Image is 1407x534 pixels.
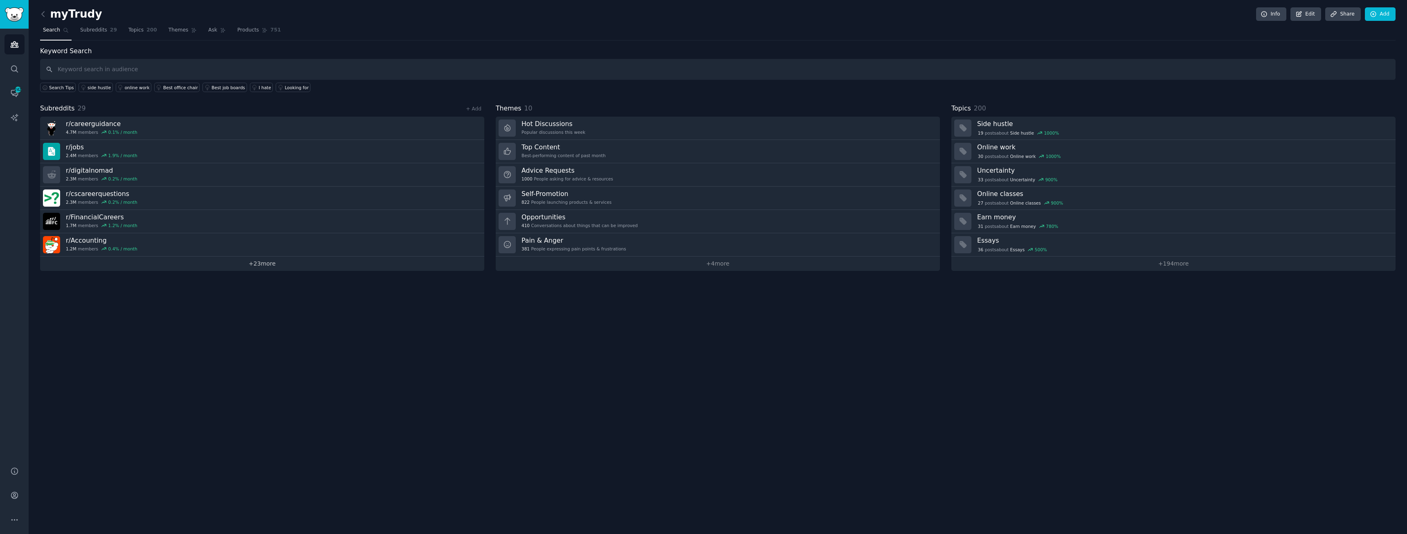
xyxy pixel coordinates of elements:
h3: Hot Discussions [521,119,585,128]
h3: r/ careerguidance [66,119,137,128]
span: Essays [1010,247,1025,252]
span: 10 [524,104,533,112]
a: +23more [40,257,484,271]
img: Accounting [43,236,60,253]
a: r/digitalnomad2.3Mmembers0.2% / month [40,163,484,187]
a: +4more [496,257,940,271]
div: People expressing pain points & frustrations [521,246,626,252]
span: 200 [146,27,157,34]
img: jobs [43,143,60,160]
a: Hot DiscussionsPopular discussions this week [496,117,940,140]
span: 2.4M [66,153,76,158]
h3: Essays [977,236,1390,245]
span: Topics [128,27,144,34]
a: Share [1325,7,1360,21]
span: 822 [521,199,530,205]
div: 1.9 % / month [108,153,137,158]
h3: Side hustle [977,119,1390,128]
div: post s about [977,176,1058,183]
span: 29 [78,104,86,112]
h3: Online classes [977,189,1390,198]
span: Products [237,27,259,34]
a: Online classes27postsaboutOnline classes900% [951,187,1396,210]
div: Best job boards [211,85,245,90]
span: 27 [978,200,983,206]
a: online work [116,83,151,92]
div: side hustle [88,85,111,90]
div: People launching products & services [521,199,611,205]
span: 2.3M [66,199,76,205]
span: Side hustle [1010,130,1034,136]
h3: Earn money [977,213,1390,221]
a: Earn money31postsaboutEarn money780% [951,210,1396,233]
span: 1000 [521,176,533,182]
div: 900 % [1051,200,1063,206]
div: post s about [977,129,1060,137]
div: Popular discussions this week [521,129,585,135]
a: r/jobs2.4Mmembers1.9% / month [40,140,484,163]
a: Add [1365,7,1396,21]
div: members [66,199,137,205]
span: 410 [521,223,530,228]
h3: Self-Promotion [521,189,611,198]
a: Info [1256,7,1286,21]
span: Search [43,27,60,34]
span: Subreddits [40,104,75,114]
span: Online work [1010,153,1036,159]
img: GummySearch logo [5,7,24,22]
h3: Pain & Anger [521,236,626,245]
span: 2.3M [66,176,76,182]
button: Search Tips [40,83,76,92]
span: Ask [208,27,217,34]
div: I hate [259,85,271,90]
h3: Advice Requests [521,166,613,175]
a: Advice Requests1000People asking for advice & resources [496,163,940,187]
span: 30 [978,153,983,159]
a: r/careerguidance4.7Mmembers0.1% / month [40,117,484,140]
div: 1000 % [1044,130,1059,136]
h3: Online work [977,143,1390,151]
span: 33 [978,177,983,183]
span: 36 [978,247,983,252]
a: + Add [466,106,481,112]
a: Ask [205,24,229,41]
a: Best job boards [202,83,247,92]
a: Self-Promotion822People launching products & services [496,187,940,210]
a: side hustle [79,83,113,92]
div: members [66,246,137,252]
div: post s about [977,199,1064,207]
span: 1.7M [66,223,76,228]
h3: r/ digitalnomad [66,166,137,175]
span: Uncertainty [1010,177,1035,183]
span: Themes [169,27,189,34]
div: 900 % [1045,177,1057,183]
h2: myTrudy [40,8,102,21]
div: 780 % [1046,223,1058,229]
span: 1.2M [66,246,76,252]
a: Pain & Anger381People expressing pain points & frustrations [496,233,940,257]
img: FinancialCareers [43,213,60,230]
h3: r/ FinancialCareers [66,213,137,221]
span: Themes [496,104,521,114]
a: Opportunities410Conversations about things that can be improved [496,210,940,233]
div: 0.2 % / month [108,199,137,205]
span: 19 [978,130,983,136]
span: 381 [521,246,530,252]
a: Online work30postsaboutOnline work1000% [951,140,1396,163]
span: 4.7M [66,129,76,135]
span: 751 [270,27,281,34]
span: Earn money [1010,223,1036,229]
div: Best-performing content of past month [521,153,606,158]
a: Edit [1290,7,1321,21]
div: online work [125,85,150,90]
a: Search [40,24,72,41]
a: Themes [166,24,200,41]
div: members [66,129,137,135]
a: Looking for [276,83,310,92]
div: 1000 % [1046,153,1061,159]
span: 29 [110,27,117,34]
span: Search Tips [49,85,74,90]
h3: r/ Accounting [66,236,137,245]
a: Top ContentBest-performing content of past month [496,140,940,163]
img: cscareerquestions [43,189,60,207]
